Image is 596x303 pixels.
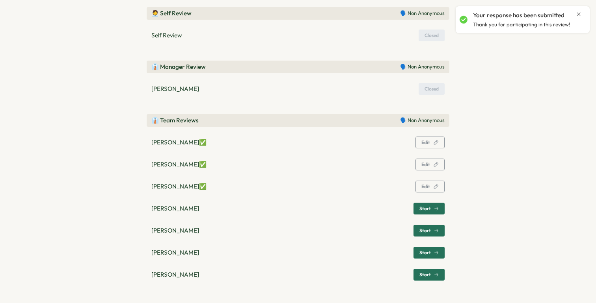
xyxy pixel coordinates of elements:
[151,85,199,93] p: [PERSON_NAME]
[151,226,199,235] p: [PERSON_NAME]
[151,116,199,125] p: 👔 Team Reviews
[419,228,431,233] span: Start
[151,31,182,40] p: Self Review
[419,250,431,255] span: Start
[151,270,199,279] p: [PERSON_NAME]
[415,137,445,148] button: Edit
[151,160,207,169] p: [PERSON_NAME] ✅
[151,248,199,257] p: [PERSON_NAME]
[421,162,430,167] span: Edit
[151,204,199,213] p: [PERSON_NAME]
[400,10,445,17] p: 🗣️ Non Anonymous
[419,272,431,277] span: Start
[413,225,445,236] button: Start
[400,117,445,124] p: 🗣️ Non Anonymous
[151,138,207,147] p: [PERSON_NAME] ✅
[413,247,445,259] button: Start
[413,203,445,214] button: Start
[421,140,430,145] span: Edit
[413,269,445,281] button: Start
[576,11,582,17] button: Close notification
[415,181,445,192] button: Edit
[151,63,206,71] p: 👔 Manager Review
[419,206,431,211] span: Start
[421,184,430,189] span: Edit
[473,11,564,20] p: Your response has been submitted
[151,182,207,191] p: [PERSON_NAME] ✅
[473,21,570,28] p: Thank you for participating in this review!
[151,9,192,18] p: 🧑‍💼 Self Review
[400,63,445,70] p: 🗣️ Non Anonymous
[415,159,445,170] button: Edit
